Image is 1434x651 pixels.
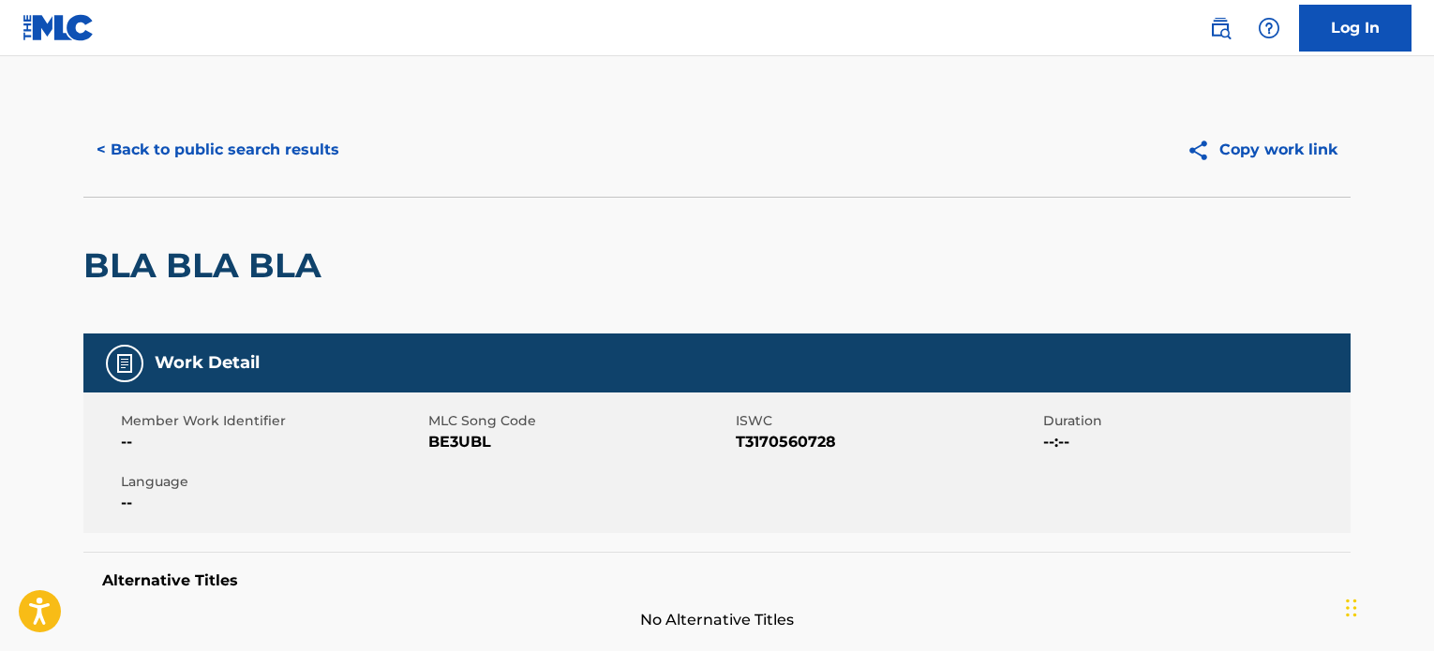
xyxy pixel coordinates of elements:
[1340,561,1434,651] iframe: Chat Widget
[113,352,136,375] img: Work Detail
[1258,17,1280,39] img: help
[121,472,424,492] span: Language
[1209,17,1232,39] img: search
[102,571,1332,590] h5: Alternative Titles
[428,431,731,453] span: BE3UBL
[83,609,1351,631] span: No Alternative Titles
[1299,5,1412,52] a: Log In
[22,14,95,41] img: MLC Logo
[83,244,331,287] h2: BLA BLA BLA
[121,492,424,514] span: --
[428,411,731,431] span: MLC Song Code
[1187,139,1219,162] img: Copy work link
[1250,9,1288,47] div: Help
[121,411,424,431] span: Member Work Identifier
[83,126,352,173] button: < Back to public search results
[1202,9,1239,47] a: Public Search
[1043,411,1346,431] span: Duration
[155,352,260,374] h5: Work Detail
[1173,126,1351,173] button: Copy work link
[736,411,1038,431] span: ISWC
[1043,431,1346,453] span: --:--
[736,431,1038,453] span: T3170560728
[121,431,424,453] span: --
[1346,580,1357,636] div: Drag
